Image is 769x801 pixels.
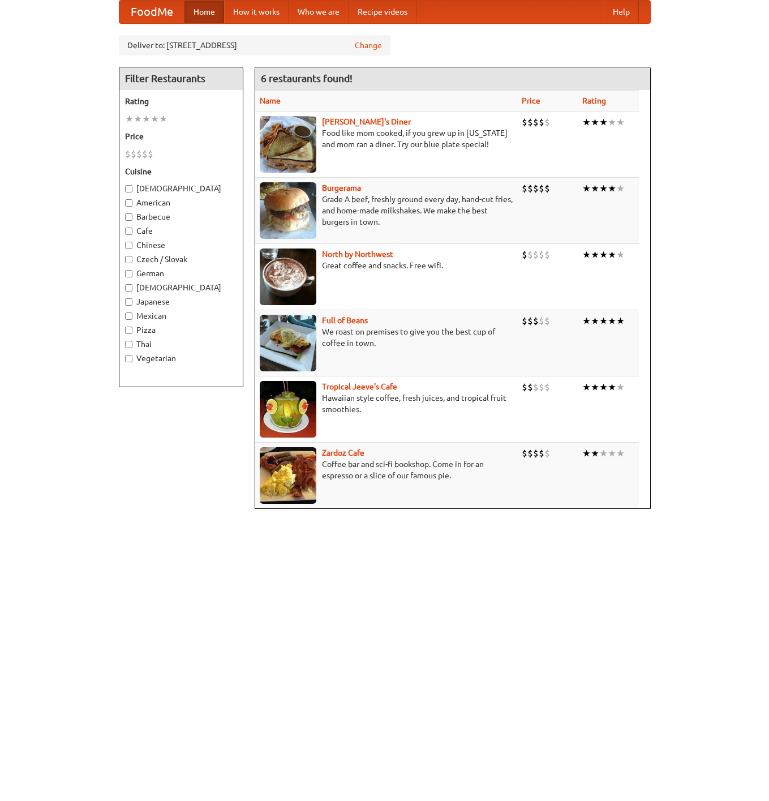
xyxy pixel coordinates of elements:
[322,117,411,126] b: [PERSON_NAME]'s Diner
[119,35,390,55] div: Deliver to: [STREET_ADDRESS]
[148,148,153,160] li: $
[125,298,132,306] input: Japanese
[591,381,599,393] li: ★
[608,381,616,393] li: ★
[260,459,513,481] p: Coffee bar and sci-fi bookshop. Come in for an espresso or a slice of our famous pie.
[125,131,237,142] h5: Price
[544,447,550,460] li: $
[125,183,237,194] label: [DEMOGRAPHIC_DATA]
[125,113,134,125] li: ★
[522,116,527,128] li: $
[136,148,142,160] li: $
[608,182,616,195] li: ★
[125,341,132,348] input: Thai
[125,353,237,364] label: Vegetarian
[125,213,132,221] input: Barbecue
[142,148,148,160] li: $
[125,312,132,320] input: Mexican
[142,113,151,125] li: ★
[608,116,616,128] li: ★
[125,96,237,107] h5: Rating
[544,182,550,195] li: $
[599,381,608,393] li: ★
[616,249,625,261] li: ★
[260,182,316,239] img: burgerama.jpg
[522,381,527,393] li: $
[608,249,616,261] li: ★
[260,96,281,105] a: Name
[125,242,132,249] input: Chinese
[591,116,599,128] li: ★
[134,113,142,125] li: ★
[533,249,539,261] li: $
[260,381,316,438] img: jeeves.jpg
[616,315,625,327] li: ★
[349,1,416,23] a: Recipe videos
[125,211,237,222] label: Barbecue
[582,182,591,195] li: ★
[599,447,608,460] li: ★
[616,182,625,195] li: ★
[522,249,527,261] li: $
[591,182,599,195] li: ★
[527,249,533,261] li: $
[125,185,132,192] input: [DEMOGRAPHIC_DATA]
[533,447,539,460] li: $
[522,182,527,195] li: $
[159,113,167,125] li: ★
[591,315,599,327] li: ★
[260,194,513,228] p: Grade A beef, freshly ground every day, hand-cut fries, and home-made milkshakes. We make the bes...
[522,447,527,460] li: $
[119,67,243,90] h4: Filter Restaurants
[289,1,349,23] a: Who we are
[616,116,625,128] li: ★
[125,268,237,279] label: German
[125,166,237,177] h5: Cuisine
[322,316,368,325] a: Full of Beans
[599,315,608,327] li: ★
[533,315,539,327] li: $
[582,381,591,393] li: ★
[125,199,132,207] input: American
[322,250,393,259] a: North by Northwest
[527,447,533,460] li: $
[591,249,599,261] li: ★
[527,381,533,393] li: $
[125,225,237,237] label: Cafe
[125,327,132,334] input: Pizza
[261,73,353,84] ng-pluralize: 6 restaurants found!
[125,339,237,350] label: Thai
[184,1,224,23] a: Home
[582,116,591,128] li: ★
[260,315,316,371] img: beans.jpg
[599,182,608,195] li: ★
[125,148,131,160] li: $
[131,148,136,160] li: $
[260,249,316,305] img: north.jpg
[322,183,361,192] b: Burgerama
[599,249,608,261] li: ★
[608,315,616,327] li: ★
[260,447,316,504] img: zardoz.jpg
[125,239,237,251] label: Chinese
[522,96,540,105] a: Price
[125,284,132,292] input: [DEMOGRAPHIC_DATA]
[582,447,591,460] li: ★
[125,254,237,265] label: Czech / Slovak
[527,182,533,195] li: $
[260,326,513,349] p: We roast on premises to give you the best cup of coffee in town.
[322,382,397,391] a: Tropical Jeeve's Cafe
[539,315,544,327] li: $
[544,249,550,261] li: $
[539,447,544,460] li: $
[539,381,544,393] li: $
[125,355,132,362] input: Vegetarian
[260,392,513,415] p: Hawaiian style coffee, fresh juices, and tropical fruit smoothies.
[599,116,608,128] li: ★
[527,315,533,327] li: $
[125,324,237,336] label: Pizza
[260,116,316,173] img: sallys.jpg
[527,116,533,128] li: $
